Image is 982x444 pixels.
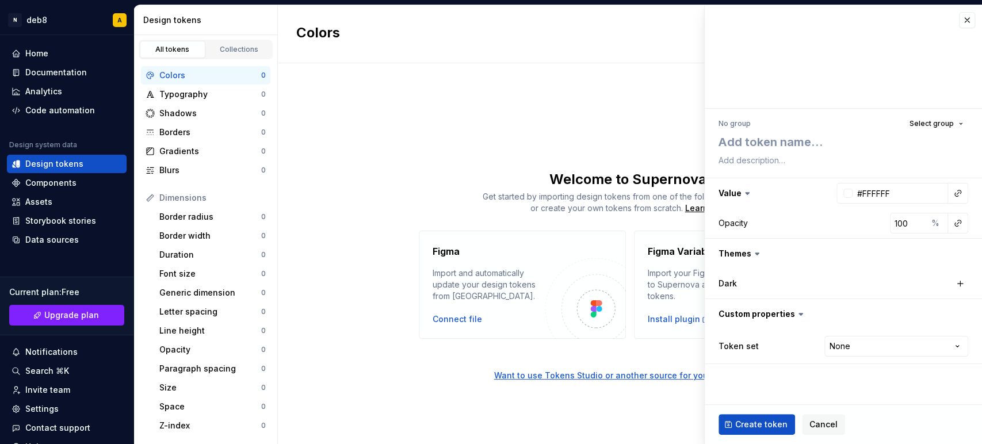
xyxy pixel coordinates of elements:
div: Design tokens [25,158,83,170]
div: Duration [159,249,261,261]
a: Paragraph spacing0 [155,359,270,378]
div: Typography [159,89,261,100]
div: Z-index [159,420,261,431]
button: Cancel [802,414,845,435]
div: Generic dimension [159,287,261,298]
div: Design tokens [143,14,273,26]
a: Gradients0 [141,142,270,160]
div: Import your Figma variables to Supernova as design tokens. [648,267,761,302]
a: Line height0 [155,321,270,340]
button: Select group [904,116,968,132]
div: Assets [25,196,52,208]
div: Current plan : Free [9,286,124,298]
div: Want to use Tokens Studio or another source for your design data? [494,370,766,381]
a: Size0 [155,378,270,397]
div: Dimensions [159,192,266,204]
a: Opacity0 [155,340,270,359]
a: Font size0 [155,265,270,283]
button: Search ⌘K [7,362,127,380]
div: A [117,16,122,25]
div: 0 [261,212,266,221]
div: Border radius [159,211,261,223]
button: Connect file [433,313,482,325]
div: Space [159,401,261,412]
a: Storybook stories [7,212,127,230]
a: Data sources [7,231,127,249]
div: 0 [261,166,266,175]
div: 0 [261,402,266,411]
div: Shadows [159,108,261,119]
a: Want to use Tokens Studio or another source for your design data? [278,339,982,381]
button: Notifications [7,343,127,361]
a: Home [7,44,127,63]
a: Z-index0 [155,416,270,435]
a: Components [7,174,127,192]
a: Borders0 [141,123,270,141]
div: Storybook stories [25,215,96,227]
div: Import and automatically update your design tokens from [GEOGRAPHIC_DATA]. [433,267,545,302]
div: Install plugin [648,313,710,325]
div: Settings [25,403,59,415]
div: Size [159,382,261,393]
div: Components [25,177,77,189]
a: Upgrade plan [9,305,124,326]
div: Blurs [159,164,261,176]
div: 0 [261,231,266,240]
a: Analytics [7,82,127,101]
div: Search ⌘K [25,365,69,377]
div: Borders [159,127,261,138]
div: 0 [261,421,266,430]
input: 100 [890,213,927,234]
a: Letter spacing0 [155,303,270,321]
span: Create token [735,419,788,430]
a: Documentation [7,63,127,82]
a: Typography0 [141,85,270,104]
div: Collections [211,45,268,54]
div: Analytics [25,86,62,97]
input: e.g. #000000 [853,183,948,204]
a: Border width0 [155,227,270,245]
div: 0 [261,345,266,354]
span: Upgrade plan [44,309,99,321]
a: Assets [7,193,127,211]
div: Letter spacing [159,306,261,317]
div: 0 [261,307,266,316]
a: Invite team [7,381,127,399]
div: Welcome to Supernova! [278,170,982,189]
div: Data sources [25,234,79,246]
div: Gradients [159,146,261,157]
div: Paragraph spacing [159,363,261,374]
div: 0 [261,364,266,373]
div: 0 [261,269,266,278]
div: Home [25,48,48,59]
div: Line height [159,325,261,336]
div: Font size [159,268,261,280]
a: Generic dimension0 [155,284,270,302]
div: All tokens [144,45,201,54]
div: Contact support [25,422,90,434]
div: Design system data [9,140,77,150]
div: deb8 [26,14,47,26]
span: Cancel [809,419,838,430]
a: Border radius0 [155,208,270,226]
h2: Colors [296,24,340,44]
div: No group [719,119,751,128]
div: 0 [261,128,266,137]
div: 0 [261,326,266,335]
div: Code automation [25,105,95,116]
div: 0 [261,90,266,99]
div: 0 [261,147,266,156]
div: 0 [261,109,266,118]
a: Learn more [685,202,731,214]
div: Colors [159,70,261,81]
h4: Figma [433,244,460,258]
div: 0 [261,288,266,297]
a: Blurs0 [141,161,270,179]
a: Colors0 [141,66,270,85]
div: 0 [261,250,266,259]
div: 0 [261,383,266,392]
a: Shadows0 [141,104,270,123]
div: Opacity [159,344,261,355]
